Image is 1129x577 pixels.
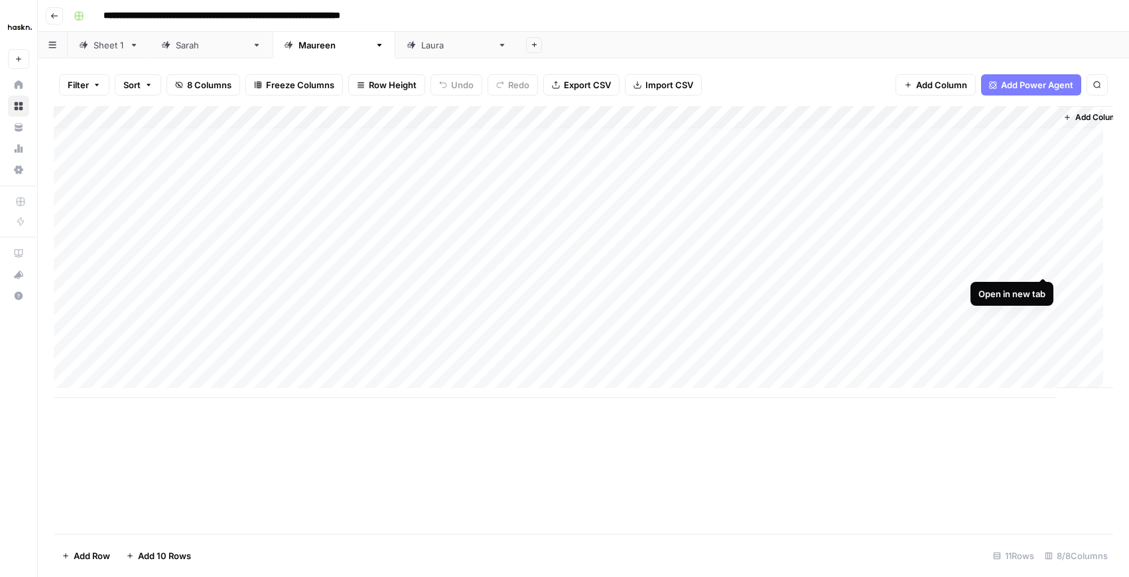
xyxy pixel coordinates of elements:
div: Open in new tab [978,287,1045,300]
button: Add Column [896,74,976,96]
button: Row Height [348,74,425,96]
button: Add Column [1058,109,1127,126]
span: Add Column [1075,111,1122,123]
button: Workspace: Haskn [8,11,29,44]
button: What's new? [8,264,29,285]
a: Settings [8,159,29,180]
button: Freeze Columns [245,74,343,96]
button: Redo [488,74,538,96]
span: Export CSV [564,78,611,92]
div: Sheet 1 [94,38,124,52]
span: Add Power Agent [1001,78,1073,92]
button: Export CSV [543,74,620,96]
button: Add Power Agent [981,74,1081,96]
button: Add 10 Rows [118,545,199,566]
a: Usage [8,138,29,159]
span: Filter [68,78,89,92]
a: Sheet 1 [68,32,150,58]
button: 8 Columns [166,74,240,96]
span: Redo [508,78,529,92]
div: What's new? [9,265,29,285]
div: 11 Rows [988,545,1039,566]
a: [PERSON_NAME] [395,32,518,58]
div: [PERSON_NAME] [176,38,247,52]
a: [PERSON_NAME] [273,32,395,58]
button: Help + Support [8,285,29,306]
button: Import CSV [625,74,702,96]
a: Home [8,74,29,96]
span: 8 Columns [187,78,232,92]
span: Undo [451,78,474,92]
a: Browse [8,96,29,117]
span: Add Row [74,549,110,562]
img: Haskn Logo [8,15,32,39]
a: [PERSON_NAME] [150,32,273,58]
button: Add Row [54,545,118,566]
div: 8/8 Columns [1039,545,1113,566]
button: Filter [59,74,109,96]
button: Sort [115,74,161,96]
span: Import CSV [645,78,693,92]
span: Freeze Columns [266,78,334,92]
span: Row Height [369,78,417,92]
div: [PERSON_NAME] [299,38,369,52]
button: Undo [431,74,482,96]
span: Add Column [916,78,967,92]
a: Your Data [8,117,29,138]
a: AirOps Academy [8,243,29,264]
span: Sort [123,78,141,92]
span: Add 10 Rows [138,549,191,562]
div: [PERSON_NAME] [421,38,492,52]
